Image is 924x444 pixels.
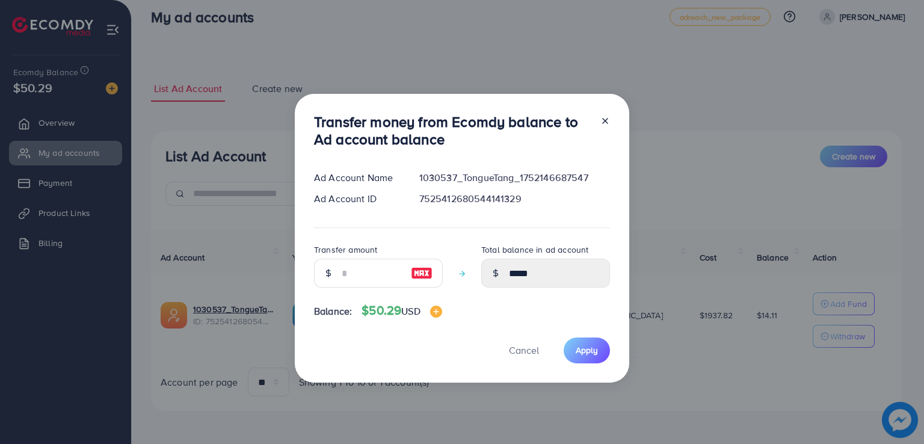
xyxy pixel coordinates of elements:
label: Transfer amount [314,244,377,256]
span: Apply [576,344,598,356]
button: Apply [564,338,610,363]
div: Ad Account ID [304,192,410,206]
div: 1030537_TongueTang_1752146687547 [410,171,620,185]
h3: Transfer money from Ecomdy balance to Ad account balance [314,113,591,148]
button: Cancel [494,338,554,363]
img: image [430,306,442,318]
span: Cancel [509,344,539,357]
div: Ad Account Name [304,171,410,185]
span: Balance: [314,304,352,318]
span: USD [401,304,420,318]
h4: $50.29 [362,303,442,318]
img: image [411,266,433,280]
div: 7525412680544141329 [410,192,620,206]
label: Total balance in ad account [481,244,588,256]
